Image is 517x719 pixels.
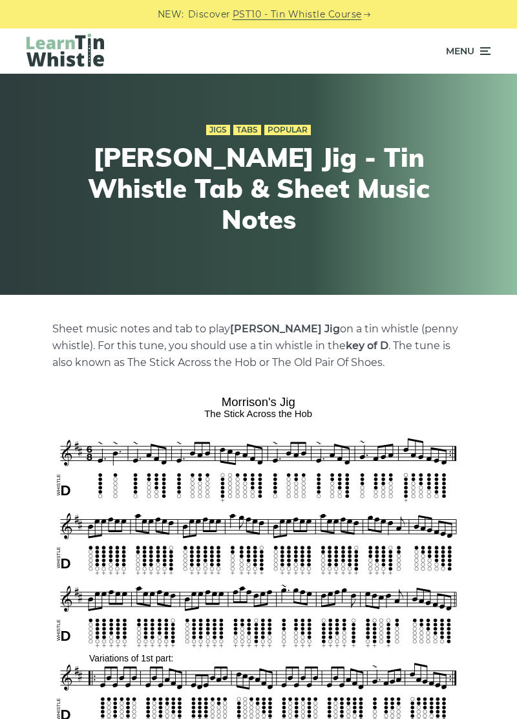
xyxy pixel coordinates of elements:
a: Jigs [206,125,230,135]
span: Menu [446,35,474,67]
a: Popular [264,125,311,135]
h1: [PERSON_NAME] Jig - Tin Whistle Tab & Sheet Music Notes [84,142,433,235]
strong: key of D [346,339,388,352]
strong: [PERSON_NAME] Jig [230,323,340,335]
a: Tabs [233,125,261,135]
img: LearnTinWhistle.com [26,34,104,67]
p: Sheet music notes and tab to play on a tin whistle (penny whistle). For this tune, you should use... [52,321,465,371]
